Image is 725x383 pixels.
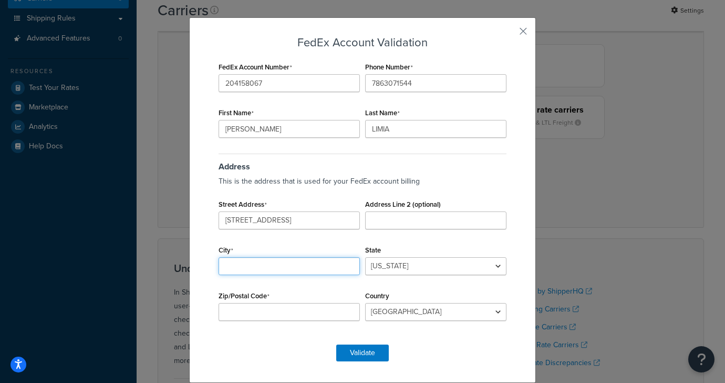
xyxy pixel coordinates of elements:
h3: FedEx Account Validation [216,36,509,49]
label: Address Line 2 (optional) [365,200,441,208]
label: City [219,246,233,255]
label: Street Address [219,200,267,209]
h3: Address [219,154,506,172]
label: Last Name [365,109,400,117]
label: FedEx Account Number [219,63,292,72]
button: Validate [336,345,389,361]
label: Country [365,292,389,300]
label: Phone Number [365,63,413,72]
label: First Name [219,109,254,117]
label: Zip/Postal Code [219,292,270,300]
label: State [365,246,381,254]
p: This is the address that is used for your FedEx account billing [219,174,506,189]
